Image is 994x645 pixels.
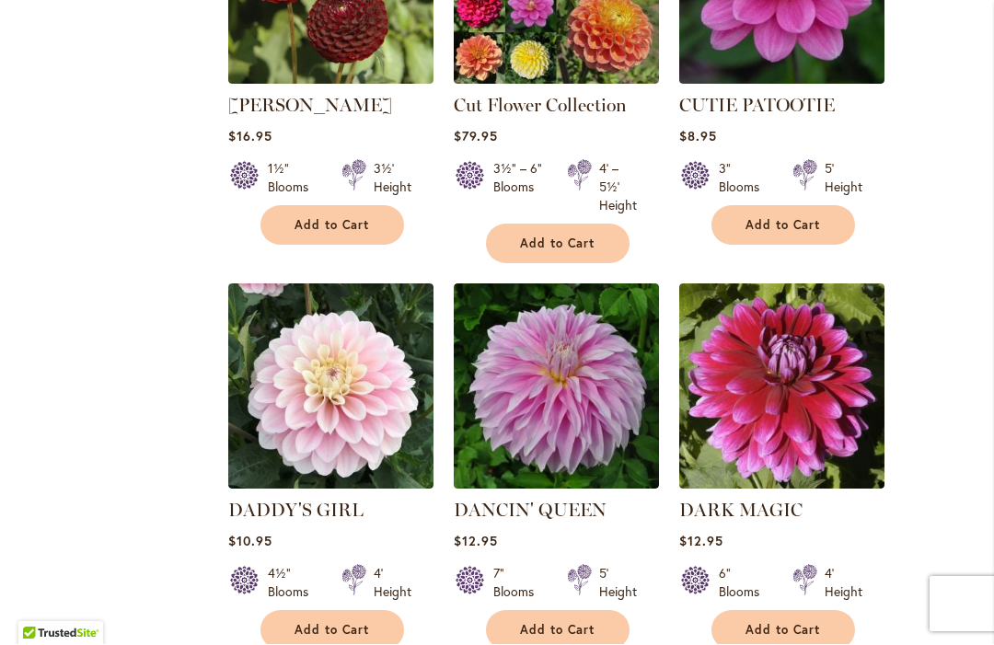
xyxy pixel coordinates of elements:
span: $12.95 [454,533,498,550]
a: CUTIE PATOOTIE [679,95,835,117]
span: Add to Cart [520,623,595,639]
a: Cut Flower Collection [454,95,627,117]
a: DADDY'S GIRL [228,500,364,522]
div: 4' – 5½' Height [599,160,637,215]
a: [PERSON_NAME] [228,95,392,117]
img: DADDY'S GIRL [228,284,433,490]
span: Add to Cart [745,218,821,234]
span: Add to Cart [745,623,821,639]
iframe: Launch Accessibility Center [14,580,65,631]
span: Add to Cart [295,218,370,234]
span: $10.95 [228,533,272,550]
button: Add to Cart [260,206,404,246]
button: Add to Cart [711,206,855,246]
a: Dancin' Queen [454,476,659,493]
img: DARK MAGIC [679,284,884,490]
a: DARK MAGIC [679,476,884,493]
span: $8.95 [679,128,717,145]
div: 3½" – 6" Blooms [493,160,545,215]
span: $12.95 [679,533,723,550]
a: DANCIN' QUEEN [454,500,607,522]
div: 3½' Height [374,160,411,197]
span: $79.95 [454,128,498,145]
div: 4' Height [825,565,862,602]
span: Add to Cart [295,623,370,639]
a: CUT FLOWER COLLECTION [454,71,659,88]
button: Add to Cart [486,225,630,264]
div: 5' Height [599,565,637,602]
span: Add to Cart [520,236,595,252]
div: 3" Blooms [719,160,770,197]
div: 1½" Blooms [268,160,319,197]
a: CUTIE PATOOTIE [679,71,884,88]
span: $16.95 [228,128,272,145]
div: 6" Blooms [719,565,770,602]
div: 5' Height [825,160,862,197]
div: 4' Height [374,565,411,602]
a: DADDY'S GIRL [228,476,433,493]
div: 4½" Blooms [268,565,319,602]
img: Dancin' Queen [454,284,659,490]
a: DARK MAGIC [679,500,803,522]
div: 7" Blooms [493,565,545,602]
a: CROSSFIELD EBONY [228,71,433,88]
